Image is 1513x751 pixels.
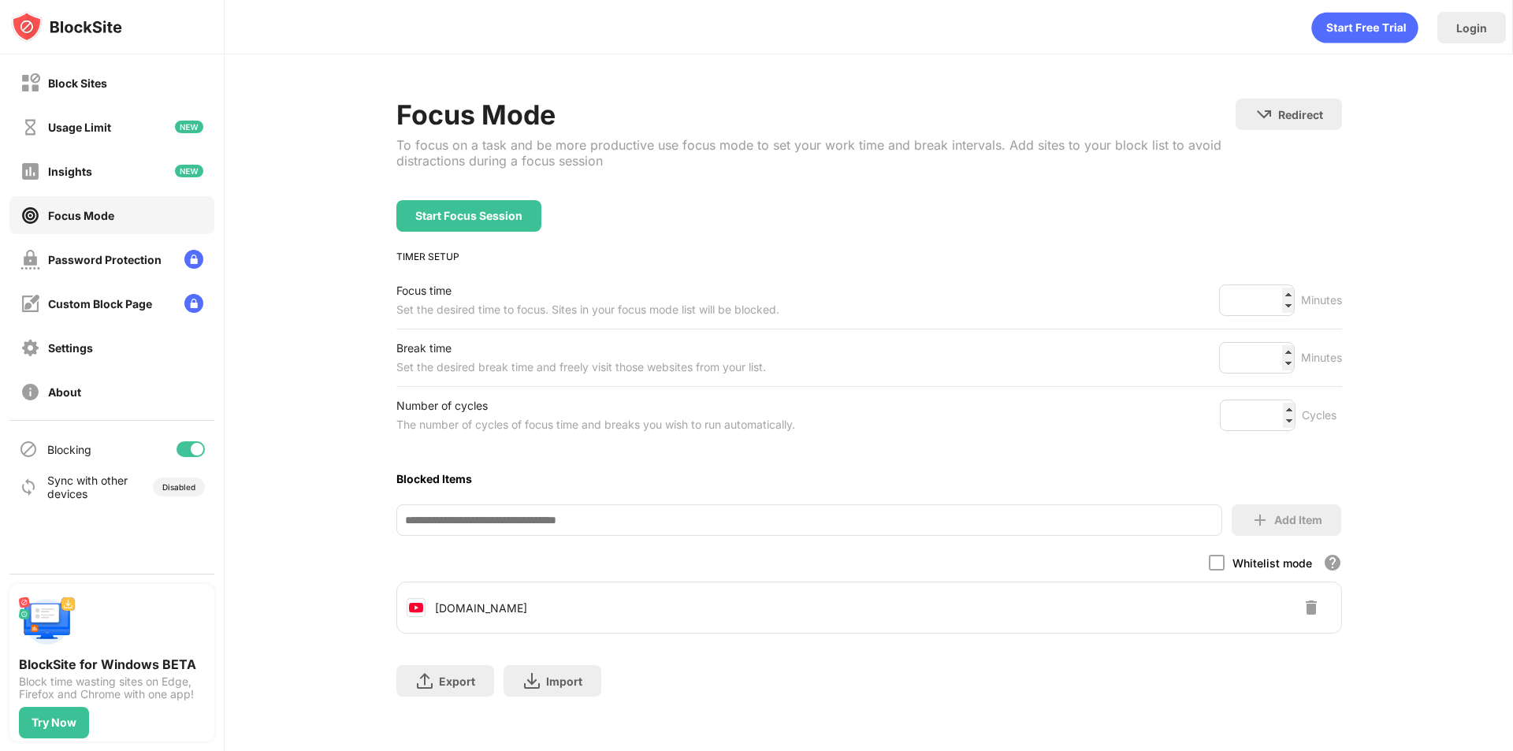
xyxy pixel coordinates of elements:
div: Set the desired time to focus. Sites in your focus mode list will be blocked. [396,300,779,319]
div: Focus time [396,281,779,300]
div: Blocked Items [396,472,1342,485]
div: Sync with other devices [47,474,128,500]
img: block-off.svg [20,73,40,93]
div: Break time [396,339,766,358]
img: new-icon.svg [175,165,203,177]
img: customize-block-page-off.svg [20,294,40,314]
div: Insights [48,165,92,178]
div: Whitelist mode [1232,556,1312,570]
div: Minutes [1301,348,1342,367]
img: about-off.svg [20,382,40,402]
img: favicons [407,598,426,617]
div: Focus Mode [48,209,114,222]
img: password-protection-off.svg [20,250,40,270]
div: Block Sites [48,76,107,90]
div: Login [1456,21,1487,35]
div: Disabled [162,482,195,492]
div: Export [439,675,475,688]
img: sync-icon.svg [19,478,38,496]
div: Blocking [47,443,91,456]
div: Minutes [1301,291,1342,310]
div: The number of cycles of focus time and breaks you wish to run automatically. [396,415,795,434]
div: To focus on a task and be more productive use focus mode to set your work time and break interval... [396,137,1236,169]
div: Block time wasting sites on Edge, Firefox and Chrome with one app! [19,675,205,701]
img: blocking-icon.svg [19,440,38,459]
div: [DOMAIN_NAME] [435,601,527,615]
img: new-icon.svg [175,121,203,133]
div: Number of cycles [396,396,795,415]
div: TIMER SETUP [396,251,1342,262]
div: BlockSite for Windows BETA [19,656,205,672]
div: Start Focus Session [415,210,522,222]
div: Try Now [32,716,76,729]
div: Set the desired break time and freely visit those websites from your list. [396,358,766,377]
img: logo-blocksite.svg [11,11,122,43]
div: Cycles [1302,406,1342,425]
img: insights-off.svg [20,162,40,181]
img: delete-button.svg [1302,598,1321,617]
img: lock-menu.svg [184,294,203,313]
img: focus-on.svg [20,206,40,225]
img: settings-off.svg [20,338,40,358]
div: Add Item [1274,514,1322,526]
div: Password Protection [48,253,162,266]
div: Import [546,675,582,688]
img: time-usage-off.svg [20,117,40,137]
div: Focus Mode [396,99,1236,131]
img: lock-menu.svg [184,250,203,269]
div: About [48,385,81,399]
div: Usage Limit [48,121,111,134]
div: Settings [48,341,93,355]
div: Redirect [1278,108,1323,121]
div: Custom Block Page [48,297,152,310]
img: push-desktop.svg [19,593,76,650]
div: animation [1311,12,1418,43]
